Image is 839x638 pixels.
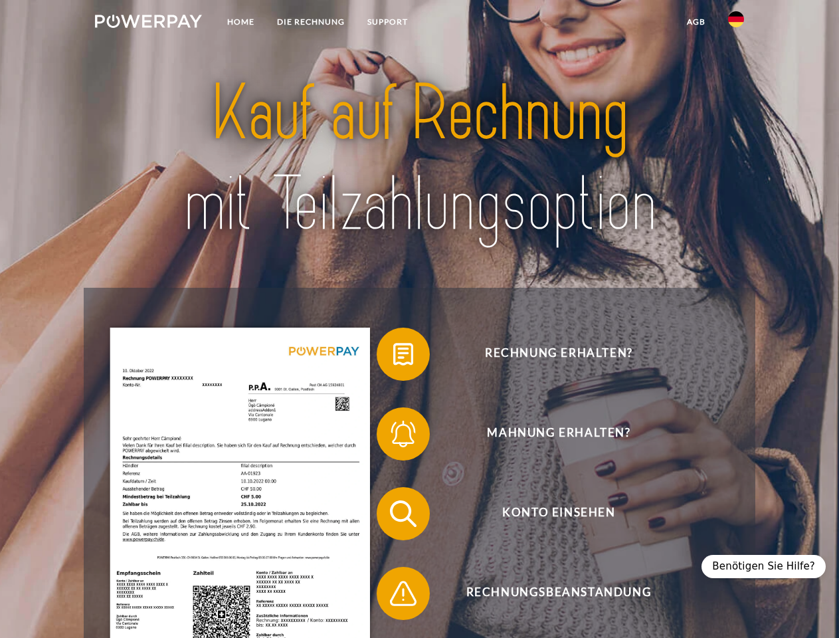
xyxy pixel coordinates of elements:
img: logo-powerpay-white.svg [95,15,202,28]
span: Konto einsehen [396,487,721,540]
img: qb_bill.svg [387,338,420,371]
a: Home [216,10,266,34]
button: Mahnung erhalten? [377,407,722,461]
img: qb_search.svg [387,497,420,530]
a: agb [676,10,717,34]
img: qb_warning.svg [387,577,420,610]
a: DIE RECHNUNG [266,10,356,34]
img: de [728,11,744,27]
button: Rechnungsbeanstandung [377,567,722,620]
div: Benötigen Sie Hilfe? [701,555,826,578]
a: SUPPORT [356,10,419,34]
button: Konto einsehen [377,487,722,540]
button: Rechnung erhalten? [377,328,722,381]
img: title-powerpay_de.svg [127,64,712,255]
span: Rechnungsbeanstandung [396,567,721,620]
span: Rechnung erhalten? [396,328,721,381]
span: Mahnung erhalten? [396,407,721,461]
img: qb_bell.svg [387,417,420,451]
